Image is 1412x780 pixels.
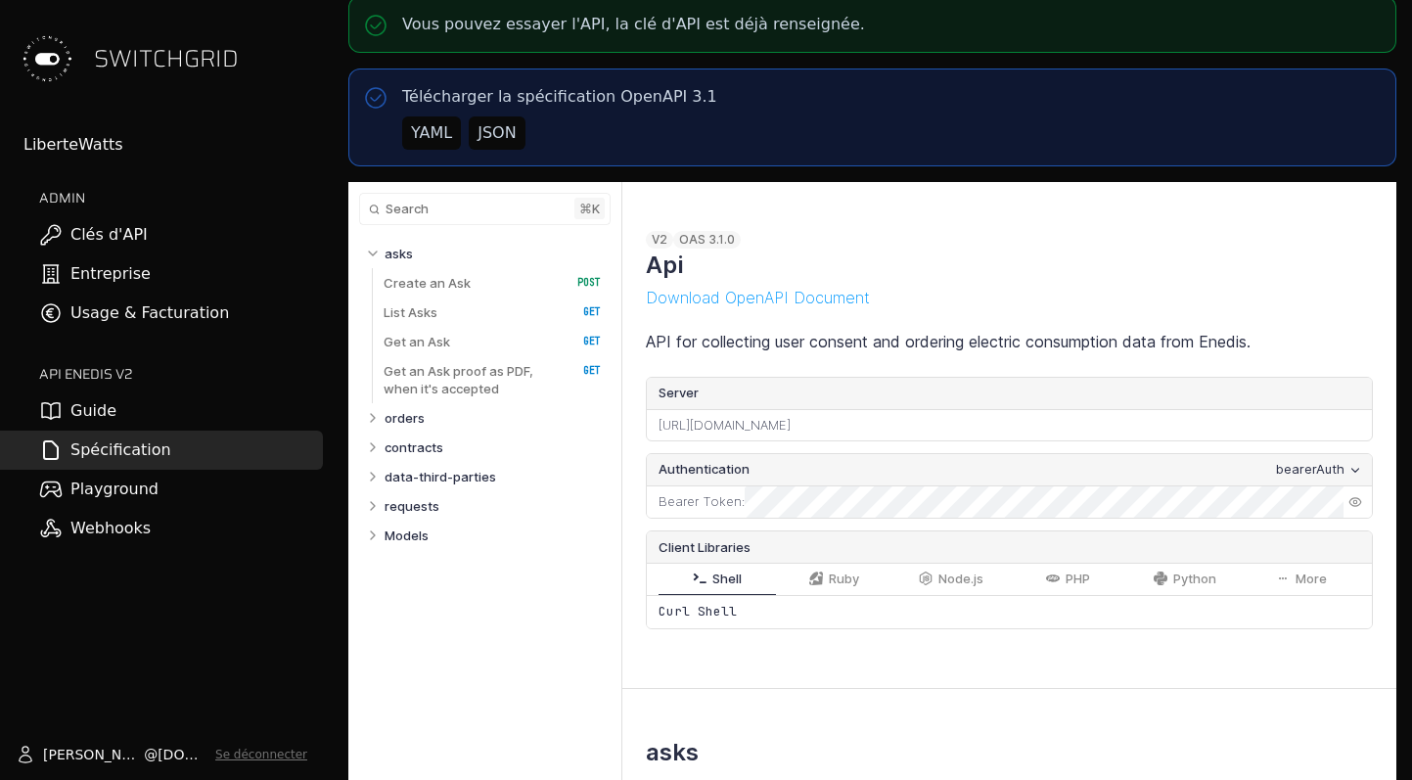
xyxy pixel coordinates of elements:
h2: API ENEDIS v2 [39,364,323,384]
a: Models [385,521,602,550]
h1: Api [646,251,683,279]
p: Get an Ask proof as PDF, when it's accepted [384,362,557,397]
span: Authentication [659,460,750,480]
a: Get an Ask GET [384,327,601,356]
span: [PERSON_NAME].[PERSON_NAME] [43,745,144,764]
span: GET [563,305,601,319]
a: orders [385,403,602,433]
p: Vous pouvez essayer l'API, la clé d'API est déjà renseignée. [402,13,865,36]
span: GET [563,335,601,348]
div: JSON [478,121,516,145]
label: Server [647,378,1372,409]
div: : [647,486,745,518]
p: requests [385,497,439,515]
p: API for collecting user consent and ordering electric consumption data from Enedis. [646,330,1373,353]
span: Node.js [938,572,983,586]
span: Search [386,202,429,216]
div: bearerAuth [1276,460,1344,480]
div: v2 [646,231,673,249]
span: POST [563,276,601,290]
a: List Asks GET [384,298,601,327]
div: Curl Shell [647,595,1372,628]
kbd: ⌘ k [574,198,605,219]
p: Models [385,527,429,544]
a: data-third-parties [385,462,602,491]
p: orders [385,409,425,427]
button: Download OpenAPI Document [646,289,870,306]
span: @ [144,745,158,764]
p: Create an Ask [384,274,471,292]
span: GET [563,364,601,378]
p: Get an Ask [384,333,450,350]
div: LiberteWatts [23,133,323,157]
button: JSON [469,116,524,150]
span: PHP [1066,572,1090,586]
span: [DOMAIN_NAME] [158,745,207,764]
span: SWITCHGRID [94,43,239,74]
a: Create an Ask POST [384,268,601,298]
p: data-third-parties [385,468,496,485]
p: asks [385,245,413,262]
div: Client Libraries [647,531,1372,563]
label: Bearer Token [659,492,742,512]
span: Shell [712,572,742,586]
div: OAS 3.1.0 [673,231,741,249]
a: Get an Ask proof as PDF, when it's accepted GET [384,356,601,403]
a: requests [385,491,602,521]
div: [URL][DOMAIN_NAME] [647,410,1372,441]
span: Ruby [829,572,859,586]
img: Switchgrid Logo [16,27,78,90]
p: List Asks [384,303,437,321]
div: YAML [411,121,452,145]
a: contracts [385,433,602,462]
span: Python [1173,572,1216,586]
h2: ADMIN [39,188,323,207]
a: asks [385,239,602,268]
button: YAML [402,116,461,150]
p: Télécharger la spécification OpenAPI 3.1 [402,85,717,109]
p: contracts [385,438,443,456]
button: bearerAuth [1270,459,1368,481]
button: Se déconnecter [215,747,307,762]
h2: asks [646,738,699,766]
